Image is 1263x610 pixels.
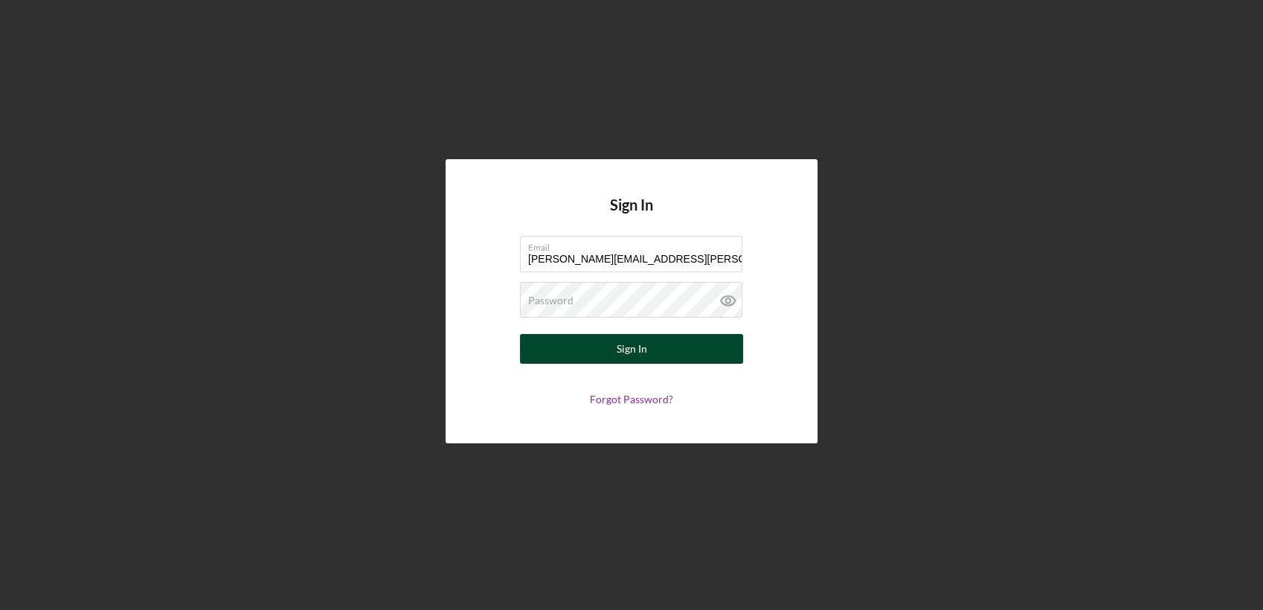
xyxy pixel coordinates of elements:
label: Email [528,237,742,253]
a: Forgot Password? [590,393,673,405]
h4: Sign In [610,196,653,236]
label: Password [528,295,573,306]
div: Sign In [617,334,647,364]
button: Sign In [520,334,743,364]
